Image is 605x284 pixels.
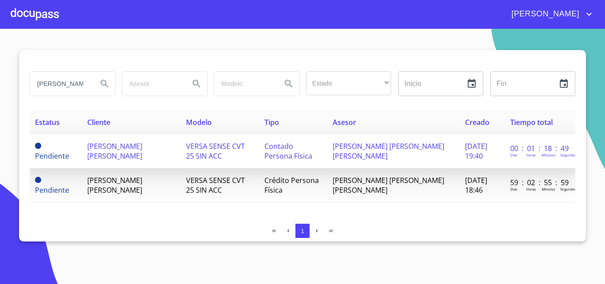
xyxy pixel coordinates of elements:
input: search [30,72,90,96]
span: VERSA SENSE CVT 25 SIN ACC [186,141,245,161]
div: ​ [306,71,391,95]
span: [PERSON_NAME] [505,7,584,21]
span: [PERSON_NAME] [PERSON_NAME] [87,141,142,161]
span: Crédito Persona Física [264,175,319,195]
span: Pendiente [35,143,41,149]
span: Contado Persona Física [264,141,312,161]
button: 1 [295,224,310,238]
p: Minutos [542,152,555,157]
span: [PERSON_NAME] [PERSON_NAME] [PERSON_NAME] [333,141,444,161]
span: Creado [465,117,489,127]
span: Tipo [264,117,279,127]
input: search [214,72,275,96]
button: Search [278,73,299,94]
span: Pendiente [35,185,69,195]
p: Dias [510,152,517,157]
button: Search [186,73,207,94]
span: [DATE] 18:46 [465,175,487,195]
span: Tiempo total [510,117,553,127]
input: search [122,72,182,96]
span: [PERSON_NAME] [PERSON_NAME] [87,175,142,195]
span: [PERSON_NAME] [PERSON_NAME] [PERSON_NAME] [333,175,444,195]
span: Asesor [333,117,356,127]
span: Modelo [186,117,212,127]
button: Search [94,73,115,94]
span: Cliente [87,117,110,127]
p: Segundos [560,187,577,191]
span: Pendiente [35,151,69,161]
p: 00 : 01 : 18 : 49 [510,144,570,153]
p: Segundos [560,152,577,157]
p: Minutos [542,187,555,191]
span: Estatus [35,117,60,127]
span: [DATE] 19:40 [465,141,487,161]
p: Horas [526,152,536,157]
span: Pendiente [35,177,41,183]
span: VERSA SENSE CVT 25 SIN ACC [186,175,245,195]
span: 1 [301,228,304,234]
button: account of current user [505,7,594,21]
p: Horas [526,187,536,191]
p: 59 : 02 : 55 : 59 [510,178,570,187]
p: Dias [510,187,517,191]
